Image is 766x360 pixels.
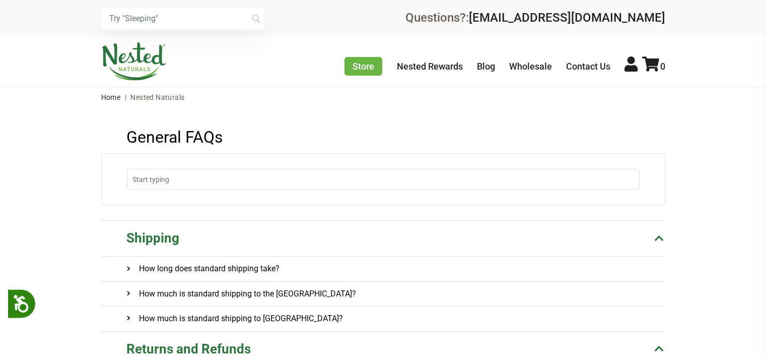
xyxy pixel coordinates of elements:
h1: General FAQs [101,128,665,147]
a: Shipping [101,221,665,257]
a: 0 [642,61,665,72]
span: 0 [660,61,665,72]
h4: How much is standard shipping to [GEOGRAPHIC_DATA]? [126,307,343,331]
a: How long does standard shipping take? [126,257,665,281]
div: Questions?: [405,12,665,24]
a: Store [344,57,382,76]
a: How much is standard shipping to the [GEOGRAPHIC_DATA]? [126,282,665,306]
nav: breadcrumbs [101,87,665,107]
h4: How much is standard shipping to the [GEOGRAPHIC_DATA]? [126,282,356,306]
span: | [122,93,129,101]
a: Contact Us [566,61,610,72]
a: Nested Rewards [397,61,463,72]
div: Shipping [126,231,179,246]
img: Nested Naturals [101,42,167,81]
div: Returns and Refunds [126,342,251,357]
a: Home [101,93,121,101]
input: Try "Sleeping" [101,8,264,30]
input: Start typing [127,169,640,190]
span: Nested Naturals [130,93,184,101]
a: [EMAIL_ADDRESS][DOMAIN_NAME] [469,11,665,25]
a: Blog [477,61,495,72]
a: How much is standard shipping to [GEOGRAPHIC_DATA]? [126,307,665,331]
h4: How long does standard shipping take? [126,257,280,281]
a: Wholesale [509,61,552,72]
